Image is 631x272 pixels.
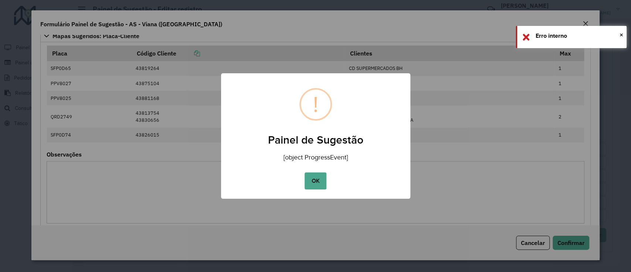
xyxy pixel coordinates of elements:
button: Close [620,29,623,40]
div: [object ProgressEvent] [221,147,410,163]
span: × [620,31,623,39]
h2: Painel de Sugestão [221,124,410,147]
div: Erro interno [536,31,621,40]
div: ! [313,90,318,119]
button: OK [305,172,326,189]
